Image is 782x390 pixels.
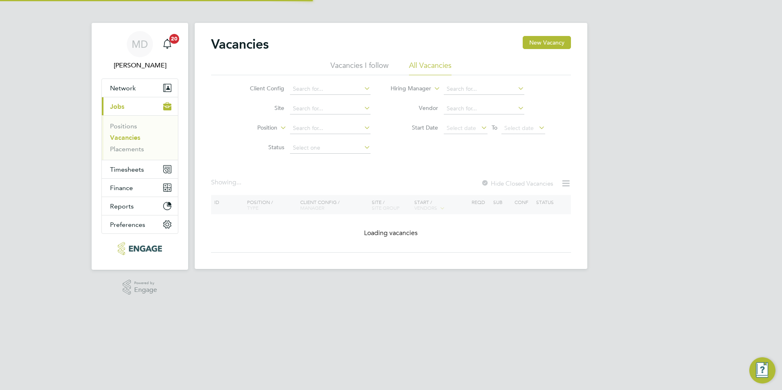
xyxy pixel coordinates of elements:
input: Search for... [444,103,524,114]
label: Status [237,143,284,151]
button: Engage Resource Center [749,357,775,383]
label: Position [230,124,277,132]
input: Select one [290,142,371,154]
button: Network [102,79,178,97]
span: Reports [110,202,134,210]
span: Select date [447,124,476,132]
div: Jobs [102,115,178,160]
a: Go to home page [101,242,178,255]
input: Search for... [290,123,371,134]
button: Reports [102,197,178,215]
span: Network [110,84,136,92]
span: Powered by [134,280,157,287]
label: Start Date [391,124,438,131]
button: Finance [102,179,178,197]
span: ... [236,178,241,186]
img: xede-logo-retina.png [118,242,162,255]
button: Timesheets [102,160,178,178]
input: Search for... [290,103,371,114]
div: Showing [211,178,243,187]
li: Vacancies I follow [330,61,389,75]
label: Site [237,104,284,112]
button: New Vacancy [523,36,571,49]
a: MD[PERSON_NAME] [101,31,178,70]
a: Placements [110,145,144,153]
span: Select date [504,124,534,132]
a: Positions [110,122,137,130]
button: Jobs [102,97,178,115]
label: Vendor [391,104,438,112]
a: Vacancies [110,134,140,141]
span: To [489,122,500,133]
span: Timesheets [110,166,144,173]
span: Martina Davey [101,61,178,70]
li: All Vacancies [409,61,452,75]
span: Preferences [110,221,145,229]
span: Jobs [110,103,124,110]
nav: Main navigation [92,23,188,270]
label: Hide Closed Vacancies [481,179,553,187]
span: 20 [169,34,179,44]
span: Finance [110,184,133,192]
h2: Vacancies [211,36,269,52]
input: Search for... [444,83,524,95]
input: Search for... [290,83,371,95]
label: Hiring Manager [384,85,431,93]
label: Client Config [237,85,284,92]
a: 20 [159,31,175,57]
a: Powered byEngage [123,280,157,295]
button: Preferences [102,215,178,233]
span: MD [132,39,148,49]
span: Engage [134,287,157,294]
